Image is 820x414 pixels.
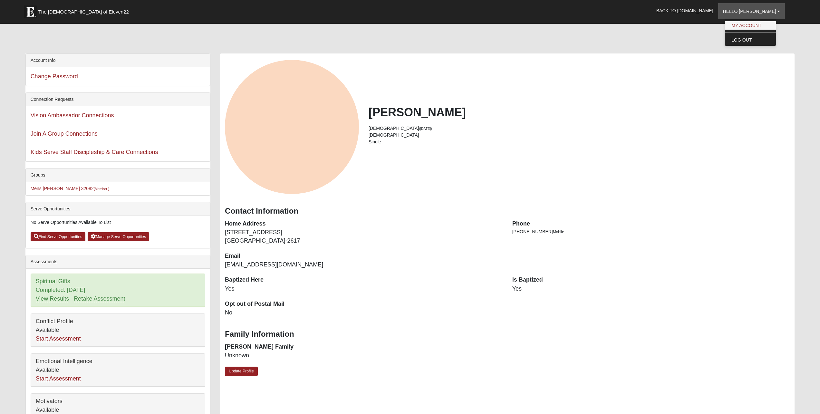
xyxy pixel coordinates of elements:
div: Groups [26,168,210,182]
span: Mobile [553,230,564,234]
dt: Opt out of Postal Mail [225,300,503,308]
div: Conflict Profile Available [31,314,205,347]
li: No Serve Opportunities Available To List [26,216,210,229]
dd: [STREET_ADDRESS] [GEOGRAPHIC_DATA]-2617 [225,228,503,245]
a: Mens [PERSON_NAME] 32082(Member ) [31,186,110,191]
a: Join A Group Connections [31,130,98,137]
dd: Unknown [225,351,503,360]
dt: Email [225,252,503,260]
a: Vision Ambassador Connections [31,112,114,119]
a: Log Out [725,36,776,44]
a: Update Profile [225,367,258,376]
a: Change Password [31,73,78,80]
a: Hello [PERSON_NAME] [718,3,785,19]
li: [PHONE_NUMBER] [512,228,790,235]
dd: Yes [225,285,503,293]
span: The [DEMOGRAPHIC_DATA] of Eleven22 [38,9,129,15]
h2: [PERSON_NAME] [369,105,790,119]
a: Retake Assessment [74,295,125,302]
h3: Family Information [225,330,790,339]
div: Account Info [26,54,210,67]
dt: Home Address [225,220,503,228]
li: Single [369,139,790,145]
dt: Baptized Here [225,276,503,284]
dd: No [225,309,503,317]
dt: [PERSON_NAME] Family [225,343,503,351]
a: Manage Serve Opportunities [88,232,149,241]
small: (Member ) [94,187,109,191]
div: Emotional Intelligence Available [31,354,205,387]
div: Connection Requests [26,93,210,106]
span: Hello [PERSON_NAME] [723,9,776,14]
a: Back to [DOMAIN_NAME] [651,3,718,19]
div: Serve Opportunities [26,202,210,216]
dt: Is Baptized [512,276,790,284]
dt: Phone [512,220,790,228]
a: The [DEMOGRAPHIC_DATA] of Eleven22 [21,2,150,18]
h3: Contact Information [225,207,790,216]
a: Start Assessment [36,335,81,342]
li: [DEMOGRAPHIC_DATA] [369,125,790,132]
a: View Fullsize Photo [225,60,359,194]
a: Start Assessment [36,375,81,382]
a: View Results [36,295,69,302]
a: My Account [725,21,776,30]
div: Spiritual Gifts Completed: [DATE] [31,274,205,307]
dd: Yes [512,285,790,293]
a: Kids Serve Staff Discipleship & Care Connections [31,149,158,155]
small: ([DATE]) [419,127,432,130]
img: Eleven22 logo [24,5,37,18]
li: [DEMOGRAPHIC_DATA] [369,132,790,139]
div: Assessments [26,255,210,269]
dd: [EMAIL_ADDRESS][DOMAIN_NAME] [225,261,503,269]
a: Find Serve Opportunities [31,232,86,241]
